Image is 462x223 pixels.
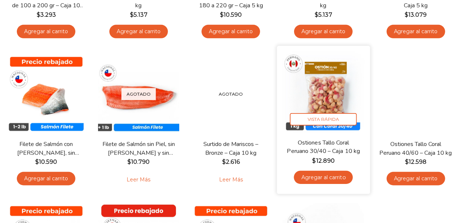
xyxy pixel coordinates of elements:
[194,140,267,157] a: Surtido de Mariscos – Bronze – Caja 10 kg
[315,11,332,18] bdi: 5.137
[37,11,40,18] span: $
[17,172,75,185] a: Agregar al carrito: “Filete de Salmón con Piel, sin Grasa y sin Espinas 1-2 lb – Caja 10 Kg”
[312,157,316,164] span: $
[294,170,353,184] a: Agregar al carrito: “Ostiones Tallo Coral Peruano 30/40 - Caja 10 kg”
[37,11,56,18] bdi: 3.293
[315,11,318,18] span: $
[17,25,75,38] a: Agregar al carrito: “Filetes de Merluza Hubbsi de 100 a 200 gr – Caja 10 kg”
[35,158,57,165] bdi: 10.590
[35,158,39,165] span: $
[387,172,445,185] a: Agregar al carrito: “Ostiones Tallo Coral Peruano 40/60 - Caja 10 kg”
[220,11,242,18] bdi: 10.590
[127,158,150,165] bdi: 10.790
[222,158,240,165] bdi: 2.616
[127,158,131,165] span: $
[294,25,353,38] a: Agregar al carrito: “Vainas de Calamar - Caja 10 kg”
[379,140,452,157] a: Ostiones Tallo Coral Peruano 40/60 – Caja 10 kg
[202,25,260,38] a: Agregar al carrito: “Salmón en Porciones de 180 a 220 gr - Caja 5 kg”
[405,11,409,18] span: $
[312,157,334,164] bdi: 12.890
[130,11,147,18] bdi: 5.137
[208,172,254,187] a: Leé más sobre “Surtido de Mariscos - Bronze - Caja 10 kg”
[109,25,168,38] a: Agregar al carrito: “Anillos de Calamar - Caja 10 kg”
[121,88,156,100] p: Agotado
[116,172,162,187] a: Leé más sobre “Filete de Salmón sin Piel, sin Grasa y sin Espinas – Caja 10 Kg”
[10,140,83,157] a: Filete de Salmón con [PERSON_NAME], sin Grasa y sin Espinas 1-2 lb – Caja 10 Kg
[405,158,409,165] span: $
[387,25,445,38] a: Agregar al carrito: “Jaiba Desmenuzada Cocida - Caja 5 kg”
[222,158,226,165] span: $
[130,11,134,18] span: $
[220,11,224,18] span: $
[102,140,175,157] a: Filete de Salmón sin Piel, sin [PERSON_NAME] y sin [PERSON_NAME] – Caja 10 Kg
[405,158,427,165] bdi: 12.598
[290,113,357,126] span: Vista Rápida
[286,139,360,156] a: Ostiones Tallo Coral Peruano 30/40 – Caja 10 kg
[214,88,248,100] p: Agotado
[405,11,427,18] bdi: 13.079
